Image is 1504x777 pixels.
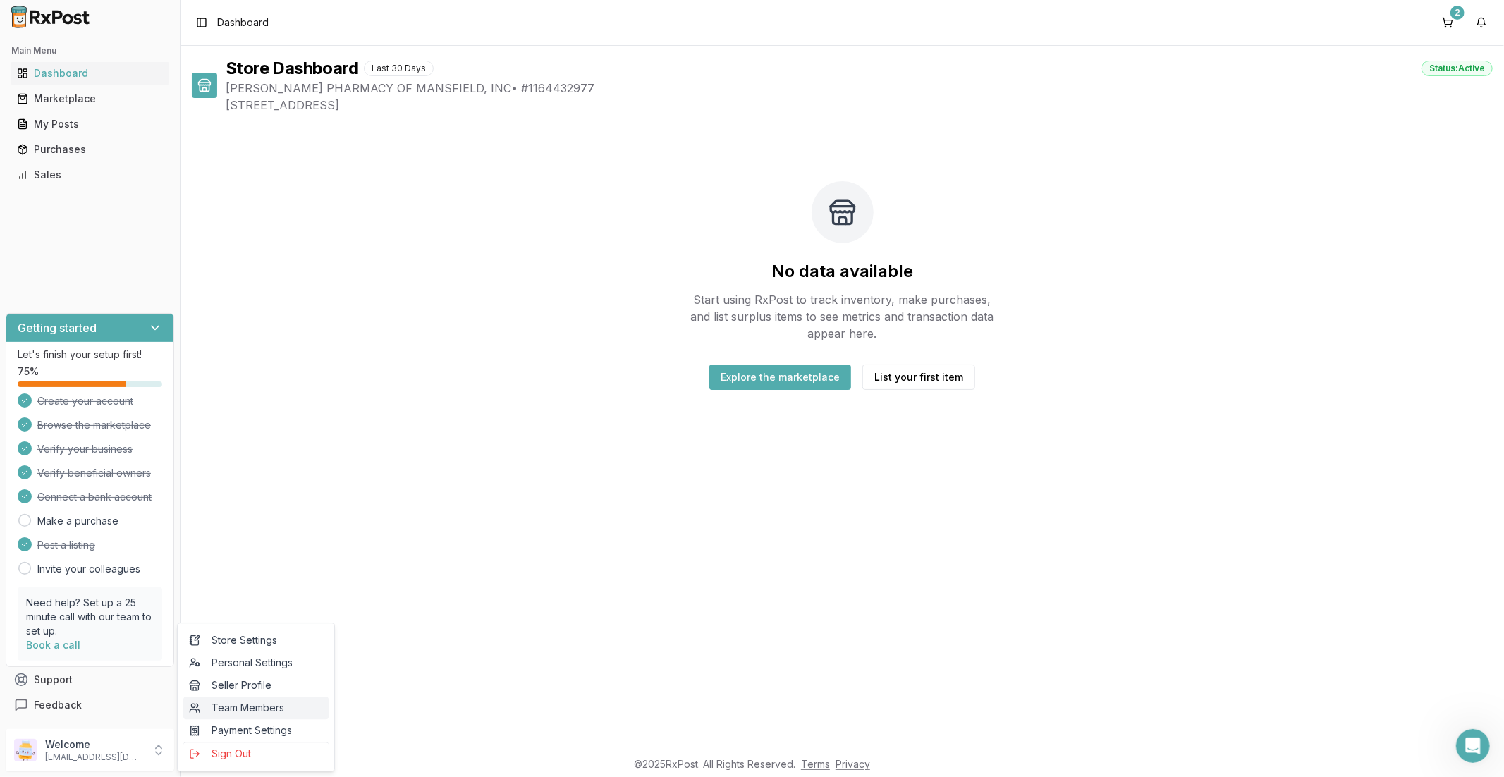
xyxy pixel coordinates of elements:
div: 2 [1450,6,1465,20]
a: Book a call [26,639,80,651]
span: Payment Settings [189,723,323,738]
button: 2 [1436,11,1459,34]
a: Terms [801,758,830,770]
span: [STREET_ADDRESS] [226,97,1493,114]
button: List your first item [862,365,975,390]
a: Personal Settings [183,651,329,674]
span: Store Settings [189,633,323,647]
span: Personal Settings [189,656,323,670]
button: Marketplace [6,87,174,110]
span: Verify your business [37,442,133,456]
div: Last 30 Days [364,61,434,76]
p: [EMAIL_ADDRESS][DOMAIN_NAME] [45,752,143,763]
a: Marketplace [11,86,169,111]
a: Payment Settings [183,719,329,742]
span: Connect a bank account [37,490,152,504]
a: Invite your colleagues [37,562,140,576]
span: Seller Profile [189,678,323,692]
h1: Store Dashboard [226,57,358,80]
a: Purchases [11,137,169,162]
button: Explore the marketplace [709,365,851,390]
span: Feedback [34,698,82,712]
span: Sign Out [189,747,323,761]
a: Sales [11,162,169,188]
img: User avatar [14,739,37,761]
button: Sign Out [183,742,329,765]
div: My Posts [17,117,163,131]
h2: Main Menu [11,45,169,56]
a: Store Settings [183,629,329,651]
button: Support [6,667,174,692]
iframe: Intercom live chat [1456,729,1490,763]
span: Dashboard [217,16,269,30]
span: Team Members [189,701,323,715]
p: Need help? Set up a 25 minute call with our team to set up. [26,596,154,638]
h2: No data available [771,260,913,283]
span: 75 % [18,365,39,379]
p: Let's finish your setup first! [18,348,162,362]
a: Team Members [183,697,329,719]
h3: Getting started [18,319,97,336]
button: Feedback [6,692,174,718]
span: [PERSON_NAME] PHARMACY OF MANSFIELD, INC • # 1164432977 [226,80,1493,97]
button: Dashboard [6,62,174,85]
div: Dashboard [17,66,163,80]
span: Create your account [37,394,133,408]
span: Verify beneficial owners [37,466,151,480]
span: Browse the marketplace [37,418,151,432]
button: Purchases [6,138,174,161]
p: Start using RxPost to track inventory, make purchases, and list surplus items to see metrics and ... [685,291,1001,342]
button: My Posts [6,113,174,135]
div: Marketplace [17,92,163,106]
a: My Posts [11,111,169,137]
span: Post a listing [37,538,95,552]
nav: breadcrumb [217,16,269,30]
a: Make a purchase [37,514,118,528]
div: Sales [17,168,163,182]
a: Privacy [836,758,870,770]
div: Status: Active [1422,61,1493,76]
img: RxPost Logo [6,6,96,28]
div: Purchases [17,142,163,157]
button: Sales [6,164,174,186]
p: Welcome [45,738,143,752]
a: Dashboard [11,61,169,86]
a: Seller Profile [183,674,329,697]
